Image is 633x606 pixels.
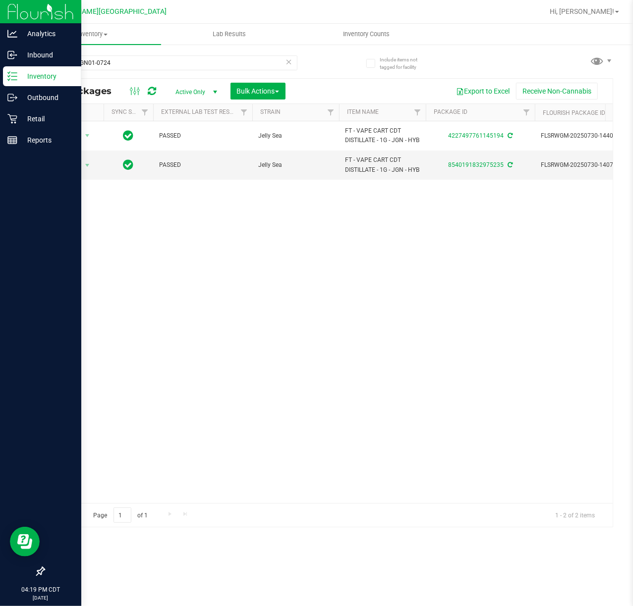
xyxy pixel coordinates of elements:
[330,30,403,39] span: Inventory Counts
[7,50,17,60] inline-svg: Inbound
[448,161,504,168] a: 8540191832975235
[17,70,77,82] p: Inventory
[237,87,279,95] span: Bulk Actions
[161,108,239,115] a: External Lab Test Result
[409,104,426,121] a: Filter
[7,135,17,145] inline-svg: Reports
[4,594,77,602] p: [DATE]
[258,131,333,141] span: Jelly Sea
[347,108,379,115] a: Item Name
[516,83,598,100] button: Receive Non-Cannabis
[199,30,259,39] span: Lab Results
[434,108,467,115] a: Package ID
[36,7,167,16] span: Ft [PERSON_NAME][GEOGRAPHIC_DATA]
[7,93,17,102] inline-svg: Outbound
[550,7,614,15] span: Hi, [PERSON_NAME]!
[17,134,77,146] p: Reports
[17,49,77,61] p: Inbound
[543,109,605,116] a: Flourish Package ID
[137,104,153,121] a: Filter
[7,114,17,124] inline-svg: Retail
[112,108,150,115] a: Sync Status
[52,86,121,97] span: All Packages
[159,160,246,170] span: PASSED
[298,24,435,45] a: Inventory Counts
[81,158,94,172] span: select
[85,507,156,523] span: Page of 1
[123,129,134,143] span: In Sync
[10,527,40,556] iframe: Resource center
[17,92,77,103] p: Outbound
[258,160,333,170] span: Jelly Sea
[236,104,252,121] a: Filter
[24,30,161,39] span: Inventory
[448,132,504,139] a: 4227497761145194
[518,104,535,121] a: Filter
[17,113,77,125] p: Retail
[450,83,516,100] button: Export to Excel
[345,155,420,174] span: FT - VAPE CART CDT DISTILLATE - 1G - JGN - HYB
[547,507,603,522] span: 1 - 2 of 2 items
[7,71,17,81] inline-svg: Inventory
[123,158,134,172] span: In Sync
[24,24,161,45] a: Inventory
[286,55,292,68] span: Clear
[44,55,297,70] input: Search Package ID, Item Name, SKU, Lot or Part Number...
[4,585,77,594] p: 04:19 PM CDT
[7,29,17,39] inline-svg: Analytics
[506,161,513,168] span: Sync from Compliance System
[114,507,131,523] input: 1
[323,104,339,121] a: Filter
[380,56,429,71] span: Include items not tagged for facility
[260,108,281,115] a: Strain
[161,24,298,45] a: Lab Results
[345,126,420,145] span: FT - VAPE CART CDT DISTILLATE - 1G - JGN - HYB
[159,131,246,141] span: PASSED
[230,83,286,100] button: Bulk Actions
[506,132,513,139] span: Sync from Compliance System
[17,28,77,40] p: Analytics
[81,129,94,143] span: select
